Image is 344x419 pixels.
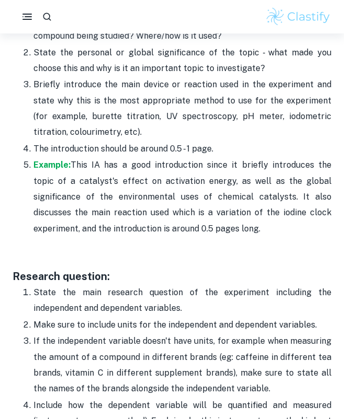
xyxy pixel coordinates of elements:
[33,45,331,77] p: State the personal or global significance of the topic - what made you choose this and why is it ...
[33,160,71,170] a: Example:
[33,141,331,157] p: The introduction should be around 0.5 - 1 page.
[33,285,331,317] p: State the main research question of the experiment including the independent and dependent variab...
[33,77,331,141] p: Briefly introduce the main device or reaction used in the experiment and state why this is the mo...
[33,317,331,333] p: Make sure to include units for the independent and dependent variables.
[33,157,331,237] p: This IA has a good introduction since it briefly introduces the topic of a catalyst's effect on a...
[13,269,331,284] h3: Research question:
[265,6,331,27] img: Clastify logo
[33,333,331,397] p: If the independent variable doesn't have units, for example when measuring the amount of a compou...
